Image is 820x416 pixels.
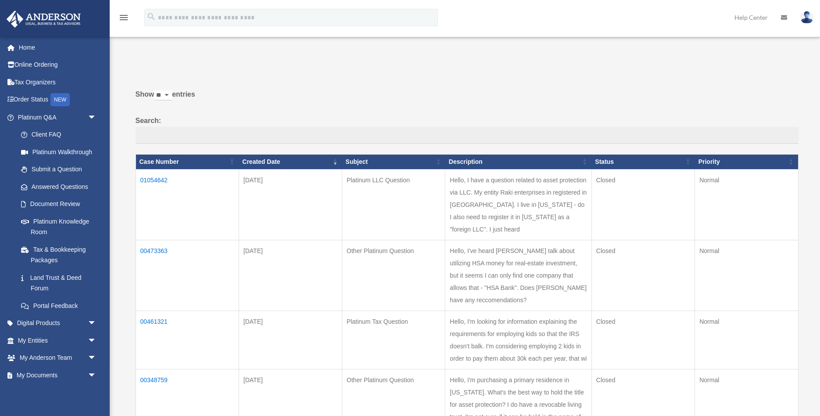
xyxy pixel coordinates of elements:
[591,154,695,169] th: Status: activate to sort column ascending
[136,311,239,369] td: 00461321
[88,366,105,384] span: arrow_drop_down
[12,126,105,144] a: Client FAQ
[147,12,156,22] i: search
[136,127,799,144] input: Search:
[445,169,592,240] td: Hello, I have a question related to asset protection via LLC. My entity Raki enterprises in regis...
[88,332,105,350] span: arrow_drop_down
[118,12,129,23] i: menu
[6,349,110,367] a: My Anderson Teamarrow_drop_down
[12,161,105,178] a: Submit a Question
[6,384,110,402] a: Online Learningarrow_drop_down
[136,88,799,109] label: Show entries
[342,311,445,369] td: Platinum Tax Question
[591,240,695,311] td: Closed
[342,169,445,240] td: Platinum LLC Question
[342,240,445,311] td: Other Platinum Question
[118,15,129,23] a: menu
[239,154,342,169] th: Created Date: activate to sort column ascending
[136,115,799,144] label: Search:
[12,241,105,269] a: Tax & Bookkeeping Packages
[88,384,105,402] span: arrow_drop_down
[591,311,695,369] td: Closed
[239,311,342,369] td: [DATE]
[445,240,592,311] td: Hello, I've heard [PERSON_NAME] talk about utilizing HSA money for real-estate investment, but it...
[88,109,105,127] span: arrow_drop_down
[239,240,342,311] td: [DATE]
[88,349,105,367] span: arrow_drop_down
[154,90,172,101] select: Showentries
[136,169,239,240] td: 01054642
[591,169,695,240] td: Closed
[6,109,105,126] a: Platinum Q&Aarrow_drop_down
[6,73,110,91] a: Tax Organizers
[239,169,342,240] td: [DATE]
[6,39,110,56] a: Home
[445,311,592,369] td: Hello, I'm looking for information explaining the requirements for employing kids so that the IRS...
[12,297,105,315] a: Portal Feedback
[12,213,105,241] a: Platinum Knowledge Room
[342,154,445,169] th: Subject: activate to sort column ascending
[12,143,105,161] a: Platinum Walkthrough
[50,93,70,106] div: NEW
[6,366,110,384] a: My Documentsarrow_drop_down
[12,195,105,213] a: Document Review
[695,311,798,369] td: Normal
[6,91,110,109] a: Order StatusNEW
[88,315,105,333] span: arrow_drop_down
[6,332,110,349] a: My Entitiesarrow_drop_down
[12,178,101,195] a: Answered Questions
[6,56,110,74] a: Online Ordering
[4,11,83,28] img: Anderson Advisors Platinum Portal
[695,154,798,169] th: Priority: activate to sort column ascending
[695,169,798,240] td: Normal
[6,315,110,332] a: Digital Productsarrow_drop_down
[445,154,592,169] th: Description: activate to sort column ascending
[695,240,798,311] td: Normal
[12,269,105,297] a: Land Trust & Deed Forum
[800,11,813,24] img: User Pic
[136,154,239,169] th: Case Number: activate to sort column ascending
[136,240,239,311] td: 00473363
